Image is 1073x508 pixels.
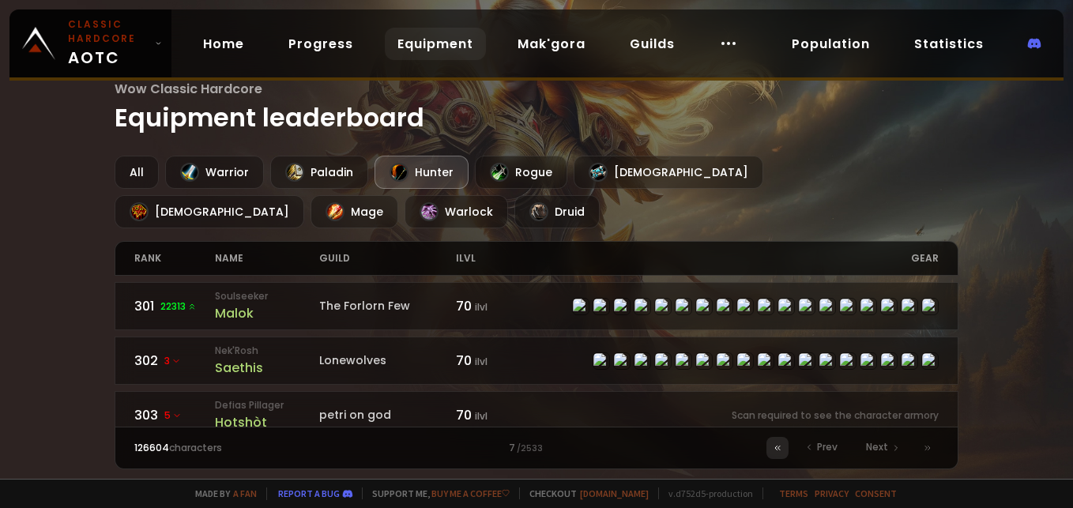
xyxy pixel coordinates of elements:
[215,358,319,378] div: Saethis
[519,487,649,499] span: Checkout
[658,487,753,499] span: v. d752d5 - production
[115,156,159,189] div: All
[134,405,215,425] div: 303
[779,487,808,499] a: Terms
[536,242,939,275] div: gear
[134,441,169,454] span: 126604
[517,442,543,455] small: / 2533
[115,195,304,228] div: [DEMOGRAPHIC_DATA]
[505,28,598,60] a: Mak'gora
[115,79,958,99] span: Wow Classic Hardcore
[855,487,897,499] a: Consent
[134,242,215,275] div: rank
[278,487,340,499] a: Report a bug
[319,407,456,423] div: petri on god
[385,28,486,60] a: Equipment
[475,409,488,423] small: ilvl
[134,441,335,455] div: characters
[215,303,319,323] div: Malok
[215,242,319,275] div: name
[115,337,958,385] a: 3023 Nek'RoshSaethisLonewolves70 ilvlitem-11925item-11933item-13116item-2575item-11726item-20216i...
[190,28,257,60] a: Home
[134,351,215,371] div: 302
[815,487,849,499] a: Privacy
[456,296,536,316] div: 70
[164,408,182,423] span: 5
[164,354,181,368] span: 3
[160,299,197,314] span: 22313
[574,156,763,189] div: [DEMOGRAPHIC_DATA]
[405,195,508,228] div: Warlock
[276,28,366,60] a: Progress
[779,28,883,60] a: Population
[431,487,510,499] a: Buy me a coffee
[817,440,838,454] span: Prev
[311,195,398,228] div: Mage
[115,79,958,137] h1: Equipment leaderboard
[215,344,319,358] small: Nek'Rosh
[456,242,536,275] div: ilvl
[270,156,368,189] div: Paladin
[362,487,510,499] span: Support me,
[319,298,456,314] div: The Forlorn Few
[186,487,257,499] span: Made by
[215,398,319,412] small: Defias Pillager
[456,405,536,425] div: 70
[475,300,488,314] small: ilvl
[319,242,456,275] div: guild
[215,412,319,432] div: Hotshòt
[617,28,687,60] a: Guilds
[375,156,469,189] div: Hunter
[866,440,888,454] span: Next
[580,487,649,499] a: [DOMAIN_NAME]
[134,296,215,316] div: 301
[68,17,149,46] small: Classic Hardcore
[319,352,456,369] div: Lonewolves
[475,355,488,368] small: ilvl
[732,408,939,423] small: Scan required to see the character armory
[215,289,319,303] small: Soulseeker
[68,17,149,70] span: AOTC
[336,441,738,455] div: 7
[456,351,536,371] div: 70
[165,156,264,189] div: Warrior
[115,391,958,439] a: 3035 Defias PillagerHotshòtpetri on god70 ilvlScan required to see the character armory
[9,9,171,77] a: Classic HardcoreAOTC
[475,156,567,189] div: Rogue
[514,195,600,228] div: Druid
[233,487,257,499] a: a fan
[902,28,996,60] a: Statistics
[115,282,958,330] a: 30122313 SoulseekerMalokThe Forlorn Few70 ilvlitem-18817item-18404item-16848item-3342item-16942it...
